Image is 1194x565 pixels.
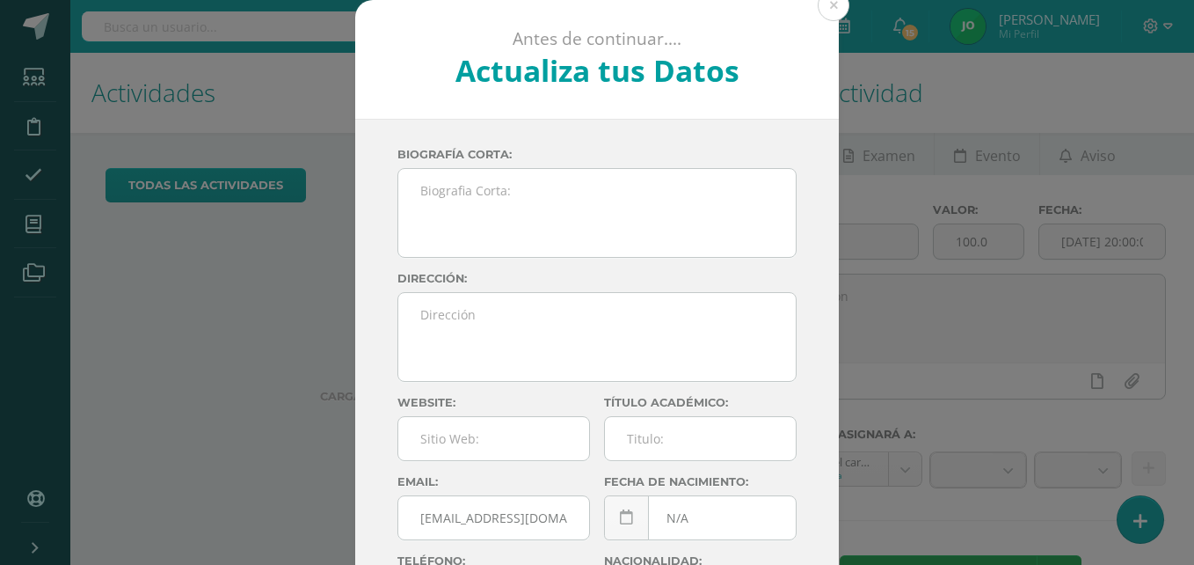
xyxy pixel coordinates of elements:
p: Antes de continuar.... [403,28,792,50]
input: Sitio Web: [398,417,589,460]
h2: Actualiza tus Datos [403,50,792,91]
label: Website: [397,396,590,409]
input: Correo Electronico: [398,496,589,539]
label: Título académico: [604,396,797,409]
input: Fecha de Nacimiento: [605,496,796,539]
label: Email: [397,475,590,488]
label: Dirección: [397,272,797,285]
input: Titulo: [605,417,796,460]
label: Fecha de nacimiento: [604,475,797,488]
label: Biografía corta: [397,148,797,161]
